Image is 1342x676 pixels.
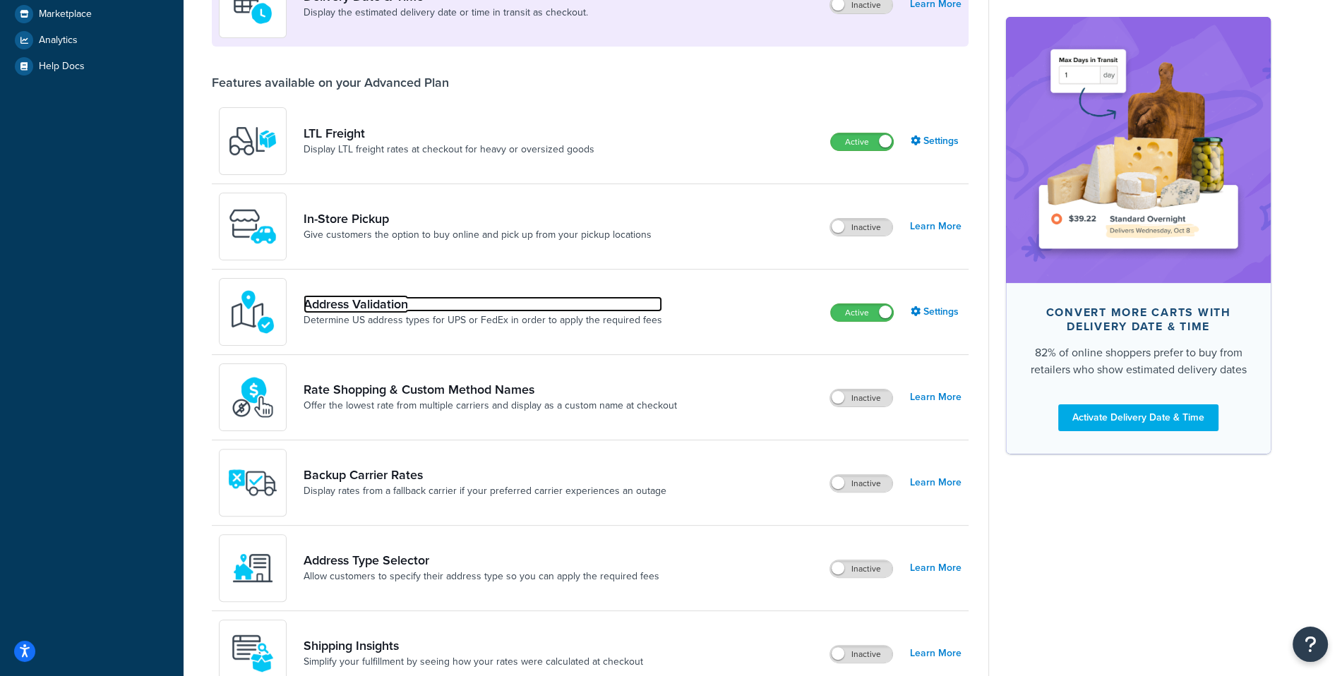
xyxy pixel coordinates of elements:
[911,131,961,151] a: Settings
[304,228,652,242] a: Give customers the option to buy online and pick up from your pickup locations
[831,133,893,150] label: Active
[228,543,277,593] img: wNXZ4XiVfOSSwAAAABJRU5ErkJggg==
[11,1,173,27] a: Marketplace
[1027,38,1250,261] img: feature-image-ddt-36eae7f7280da8017bfb280eaccd9c446f90b1fe08728e4019434db127062ab4.png
[830,219,892,236] label: Inactive
[39,61,85,73] span: Help Docs
[304,484,666,498] a: Display rates from a fallback carrier if your preferred carrier experiences an outage
[304,399,677,413] a: Offer the lowest rate from multiple carriers and display as a custom name at checkout
[304,126,594,141] a: LTL Freight
[831,304,893,321] label: Active
[910,558,961,578] a: Learn More
[304,655,643,669] a: Simplify your fulfillment by seeing how your rates were calculated at checkout
[304,553,659,568] a: Address Type Selector
[304,211,652,227] a: In-Store Pickup
[910,473,961,493] a: Learn More
[1058,404,1218,430] a: Activate Delivery Date & Time
[910,387,961,407] a: Learn More
[304,313,662,327] a: Determine US address types for UPS or FedEx in order to apply the required fees
[1293,627,1328,662] button: Open Resource Center
[304,467,666,483] a: Backup Carrier Rates
[228,373,277,422] img: icon-duo-feat-rate-shopping-ecdd8bed.png
[1029,344,1248,378] div: 82% of online shoppers prefer to buy from retailers who show estimated delivery dates
[228,116,277,166] img: y79ZsPf0fXUFUhFXDzUgf+ktZg5F2+ohG75+v3d2s1D9TjoU8PiyCIluIjV41seZevKCRuEjTPPOKHJsQcmKCXGdfprl3L4q7...
[830,475,892,492] label: Inactive
[911,302,961,322] a: Settings
[304,382,677,397] a: Rate Shopping & Custom Method Names
[304,569,659,584] a: Allow customers to specify their address type so you can apply the required fees
[304,6,588,20] a: Display the estimated delivery date or time in transit as checkout.
[830,390,892,406] label: Inactive
[830,560,892,577] label: Inactive
[830,646,892,663] label: Inactive
[1029,305,1248,333] div: Convert more carts with delivery date & time
[228,287,277,337] img: kIG8fy0lQAAAABJRU5ErkJggg==
[39,8,92,20] span: Marketplace
[910,217,961,236] a: Learn More
[304,143,594,157] a: Display LTL freight rates at checkout for heavy or oversized goods
[910,644,961,663] a: Learn More
[11,28,173,53] a: Analytics
[228,458,277,507] img: icon-duo-feat-backup-carrier-4420b188.png
[39,35,78,47] span: Analytics
[304,296,662,312] a: Address Validation
[212,75,449,90] div: Features available on your Advanced Plan
[11,54,173,79] a: Help Docs
[228,202,277,251] img: wfgcfpwTIucLEAAAAASUVORK5CYII=
[304,638,643,653] a: Shipping Insights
